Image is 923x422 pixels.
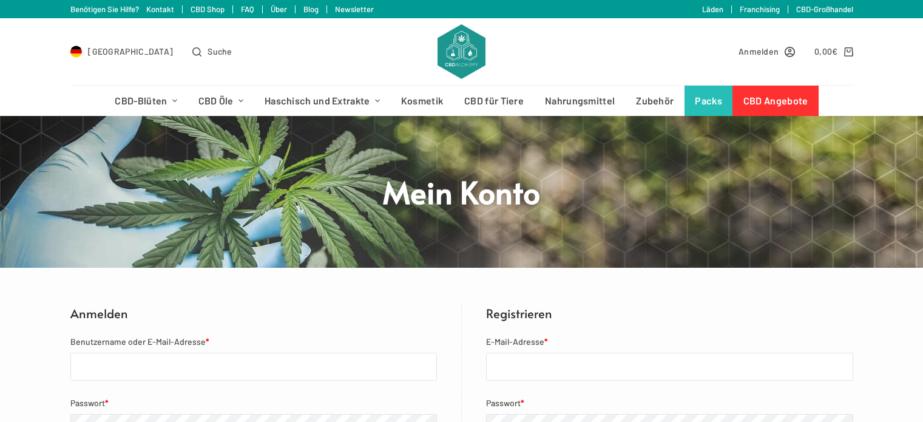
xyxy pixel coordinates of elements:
a: CBD-Blüten [104,86,188,116]
a: Franchising [740,4,780,14]
a: Nahrungsmittel [535,86,626,116]
a: Über [271,4,287,14]
a: CBD Angebote [732,86,819,116]
button: Open search form [192,44,232,58]
img: CBD Alchemy [438,24,485,79]
a: CBD Öle [188,86,254,116]
a: Kosmetik [390,86,453,116]
a: Haschisch und Extrakte [254,86,390,116]
label: Passwort [70,396,437,410]
img: DE Flag [70,46,83,58]
a: CBD-Großhandel [796,4,853,14]
a: Benötigen Sie Hilfe? Kontakt [70,4,174,14]
a: CBD Shop [191,4,225,14]
label: E-Mail-Adresse [486,335,853,349]
label: Passwort [486,396,853,410]
a: FAQ [241,4,254,14]
a: Newsletter [335,4,374,14]
span: [GEOGRAPHIC_DATA] [88,44,173,58]
h2: Registrieren [486,304,853,322]
bdi: 0,00 [814,46,838,56]
span: Anmelden [739,44,779,58]
span: Suche [208,44,232,58]
a: Läden [702,4,723,14]
a: Packs [685,86,733,116]
h1: Mein Konto [234,172,689,211]
a: Shopping cart [814,44,853,58]
a: Zubehör [626,86,685,116]
a: CBD für Tiere [454,86,535,116]
nav: Header-Menü [104,86,819,116]
a: Anmelden [739,44,795,58]
h2: Anmelden [70,304,437,322]
label: Benutzername oder E-Mail-Adresse [70,335,437,349]
span: € [832,46,837,56]
a: Select Country [70,44,174,58]
a: Blog [303,4,319,14]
